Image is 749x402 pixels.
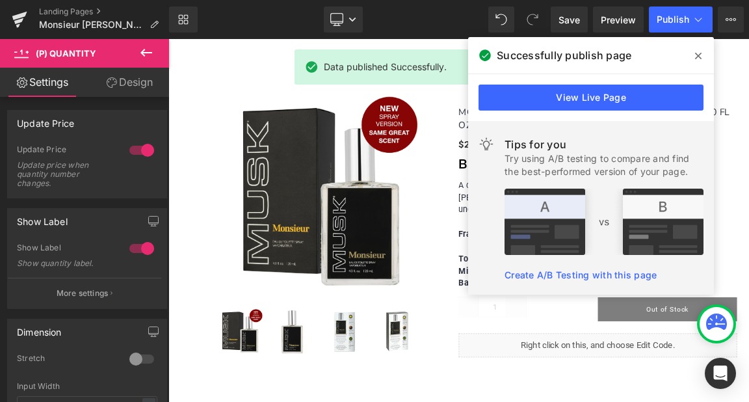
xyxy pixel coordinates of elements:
div: Input Width [17,382,157,391]
img: tip.png [505,189,703,255]
strong: Top Notes [393,291,445,304]
div: Try using A/B testing to compare and find the best-performed version of your page. [505,152,703,178]
strong: Base Notes [393,324,451,337]
span: Data published Successfully. [324,60,447,74]
span: Out of Stock [648,361,705,371]
button: More [718,7,744,33]
div: Show Label [17,209,68,227]
span: Save [558,13,580,27]
div: Update Price [17,144,116,158]
span: Publish [657,14,689,25]
span: : Oriental • Woody [393,258,579,271]
div: Dimension [17,319,62,338]
button: Undo [488,7,514,33]
span: Monsieur [PERSON_NAME] [39,20,144,30]
img: light.svg [479,137,494,152]
span: $24.99 [393,133,433,152]
a: Landing Pages [39,7,169,17]
span: Successfully publish page [497,47,631,63]
button: Redo [519,7,545,33]
strong: Back in Stock [DATE] [393,158,563,182]
span: Preview [601,13,636,27]
div: Show quantity label. [17,259,114,268]
strong: Mid Notes [393,308,445,321]
p: More settings [57,288,109,299]
span: (P) Quantity [36,48,96,59]
a: Create A/B Testing with this page [505,269,657,280]
strong: Fragrance Category [393,258,492,271]
span: : [PERSON_NAME], [PERSON_NAME] [393,324,631,337]
a: Preview [593,7,644,33]
div: Stretch [17,353,116,367]
button: More settings [8,278,161,308]
a: New Library [169,7,198,33]
span: A classic fresh, green musk fragrance. It is enhanced by aromatic [PERSON_NAME], sensual spices a... [393,191,731,237]
div: Open Intercom Messenger [705,358,736,389]
button: Publish [649,7,713,33]
div: Tips for you [505,137,703,152]
span: : Refreshing Lemon, Crisp Green [393,291,602,304]
a: Design [87,68,172,97]
span: : Musk, Warm Spices [393,308,547,321]
a: View Live Page [479,85,703,111]
div: Show Label [17,243,116,256]
div: Update Price [17,111,74,129]
div: Update price when quantity number changes. [17,161,114,188]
